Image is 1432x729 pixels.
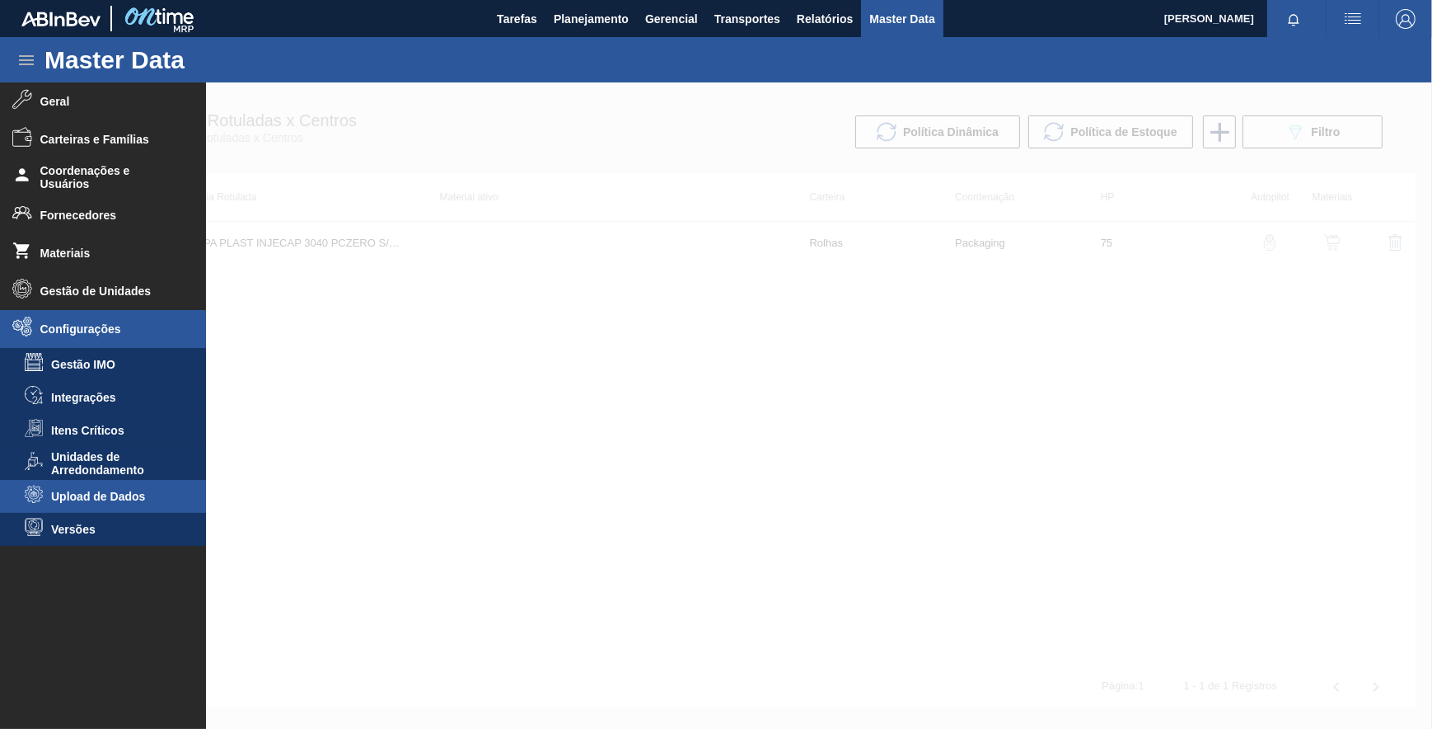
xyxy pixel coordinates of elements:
[1343,9,1363,29] img: userActions
[645,9,698,29] span: Gerencial
[1396,9,1416,29] img: Logout
[21,12,101,26] img: TNhmsLtSVTkK8tSr43FrP2fwEKptu5GPRR3wAAAABJRU5ErkJggg==
[51,358,178,371] span: Gestão IMO
[51,490,178,503] span: Upload de Dados
[40,133,176,146] span: Carteiras e Famílias
[40,209,176,222] span: Fornecedores
[797,9,853,29] span: Relatórios
[40,322,176,336] span: Configurações
[714,9,780,29] span: Transportes
[40,95,176,108] span: Geral
[40,164,176,190] span: Coordenações e Usuários
[40,285,176,298] span: Gestão de Unidades
[44,50,337,69] h1: Master Data
[40,247,176,260] span: Materiais
[51,391,178,404] span: Integrações
[51,523,178,536] span: Versões
[51,424,178,437] span: Itens Críticos
[869,9,934,29] span: Master Data
[554,9,629,29] span: Planejamento
[51,450,178,477] span: Unidades de Arredondamento
[1267,7,1320,31] button: Notificações
[497,9,537,29] span: Tarefas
